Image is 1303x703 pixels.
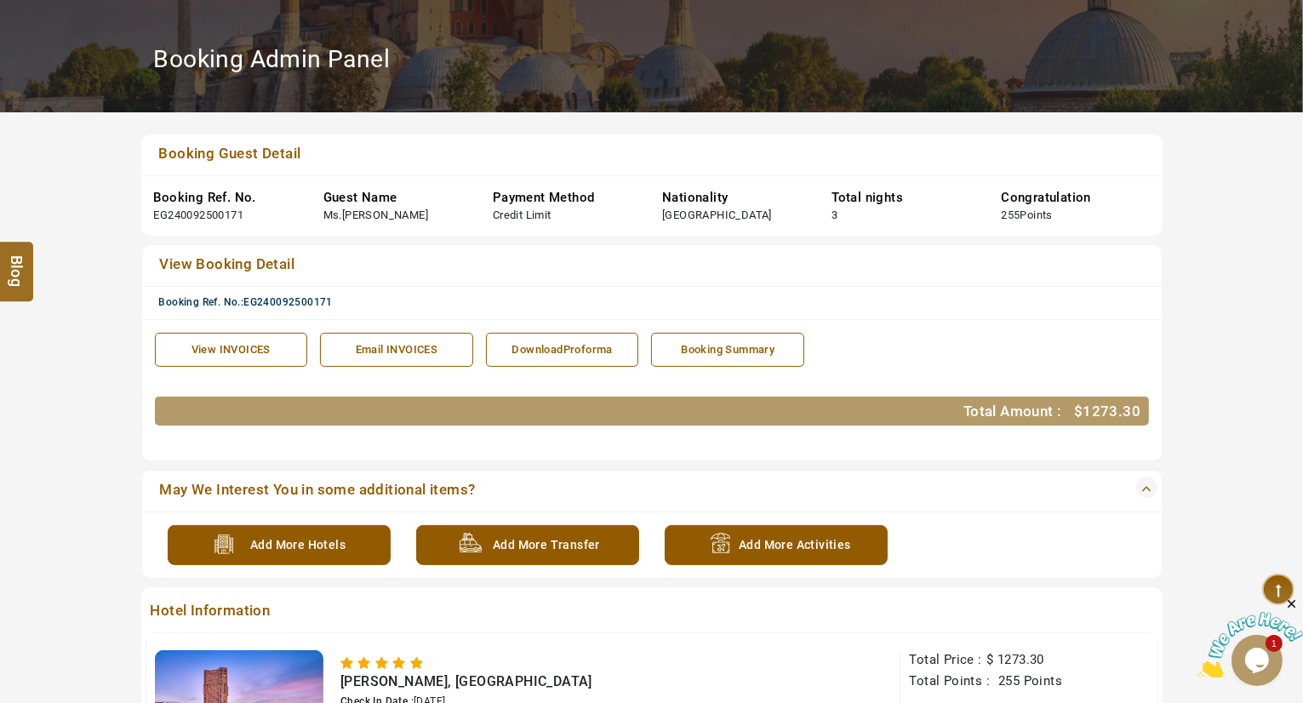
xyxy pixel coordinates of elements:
[1083,403,1140,420] span: 1273.30
[493,527,600,558] span: Add More Transfer
[159,295,1157,310] div: Booking Ref. No.:
[1020,209,1053,221] span: Points
[6,255,28,270] span: Blog
[154,143,1050,167] a: Booking Guest Detail
[662,208,772,224] div: [GEOGRAPHIC_DATA]
[1074,403,1083,420] span: $
[832,189,975,207] div: Total nights
[493,189,637,207] div: Payment Method
[154,208,244,224] div: EG240092500171
[832,208,837,224] div: 3
[998,673,1062,689] span: 255 Points
[164,342,299,358] div: View INVOICES
[1001,209,1020,221] span: 255
[651,333,804,368] a: Booking Summary
[155,333,308,368] a: View INVOICES
[1001,189,1145,207] div: Congratulation
[909,652,981,667] span: Total Price :
[963,403,1062,420] span: Total Amount :
[243,296,333,308] span: EG240092500171
[323,208,428,224] div: Ms.[PERSON_NAME]
[660,342,795,358] div: Booking Summary
[493,208,551,224] div: Credit Limit
[662,189,806,207] div: Nationality
[986,652,993,667] span: $
[250,527,346,558] span: Add More Hotels
[320,333,473,368] a: Email INVOICES
[323,189,467,207] div: Guest Name
[486,333,639,368] a: DownloadProforma
[340,673,592,689] span: [PERSON_NAME], [GEOGRAPHIC_DATA]
[155,479,1049,503] a: May We Interest You in some additional items?
[154,44,391,74] h2: Booking Admin Panel
[160,255,295,272] span: View Booking Detail
[739,527,851,558] span: Add More Activities
[146,600,1057,624] span: Hotel Information
[154,189,298,207] div: Booking Ref. No.
[1197,597,1303,677] iframe: chat widget
[997,652,1044,667] span: 1273.30
[909,673,990,689] span: Total Points :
